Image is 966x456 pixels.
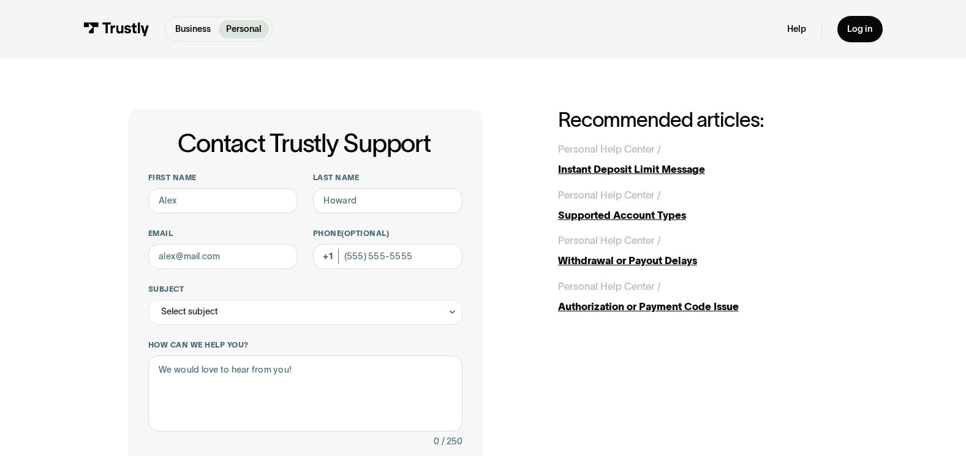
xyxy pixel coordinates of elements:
[558,208,839,223] div: Supported Account Types
[168,20,219,39] a: Business
[558,279,839,314] a: Personal Help Center /Authorization or Payment Code Issue
[837,16,883,43] a: Log in
[313,173,462,183] label: Last name
[148,244,298,269] input: alex@mail.com
[341,229,389,237] span: (Optional)
[434,434,439,449] div: 0
[442,434,462,449] div: / 250
[226,23,262,36] p: Personal
[558,279,661,294] div: Personal Help Center /
[148,188,298,213] input: Alex
[558,188,661,203] div: Personal Help Center /
[558,299,839,314] div: Authorization or Payment Code Issue
[161,304,218,319] div: Select subject
[148,340,463,351] label: How can we help you?
[787,23,806,35] a: Help
[558,253,839,268] div: Withdrawal or Payout Delays
[148,173,298,183] label: First name
[847,23,872,35] div: Log in
[558,109,839,131] h2: Recommended articles:
[148,229,298,239] label: Email
[558,142,661,157] div: Personal Help Center /
[313,229,462,239] label: Phone
[558,233,839,268] a: Personal Help Center /Withdrawal or Payout Delays
[175,23,211,36] p: Business
[83,22,149,36] img: Trustly Logo
[558,142,839,177] a: Personal Help Center /Instant Deposit Limit Message
[148,284,463,295] label: Subject
[558,188,839,223] a: Personal Help Center /Supported Account Types
[219,20,270,39] a: Personal
[313,244,462,269] input: (555) 555-5555
[313,188,462,213] input: Howard
[558,162,839,177] div: Instant Deposit Limit Message
[146,129,463,158] h1: Contact Trustly Support
[558,233,661,248] div: Personal Help Center /
[148,300,463,325] div: Select subject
